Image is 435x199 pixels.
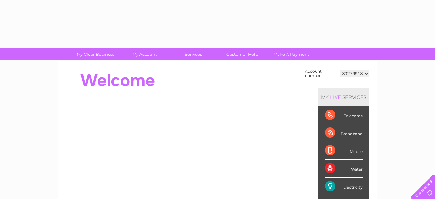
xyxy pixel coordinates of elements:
[329,94,342,100] div: LIVE
[325,160,363,177] div: Water
[216,48,269,60] a: Customer Help
[318,88,369,106] div: MY SERVICES
[303,67,338,80] td: Account number
[325,142,363,160] div: Mobile
[167,48,220,60] a: Services
[118,48,171,60] a: My Account
[325,178,363,195] div: Electricity
[69,48,122,60] a: My Clear Business
[325,124,363,142] div: Broadband
[325,106,363,124] div: Telecoms
[265,48,318,60] a: Make A Payment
